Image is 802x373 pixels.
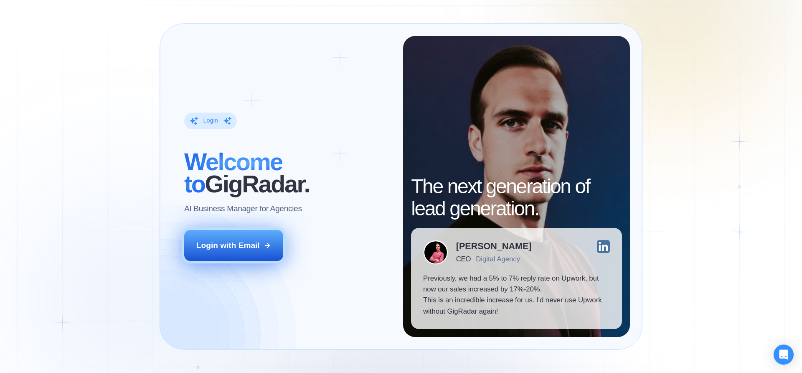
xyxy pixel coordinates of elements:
[423,273,610,317] p: Previously, we had a 5% to 7% reply rate on Upwork, but now our sales increased by 17%-20%. This ...
[476,255,520,263] div: Digital Agency
[456,242,532,251] div: [PERSON_NAME]
[184,151,391,196] h2: ‍ GigRadar.
[411,176,622,220] h2: The next generation of lead generation.
[184,203,302,214] p: AI Business Manager for Agencies
[456,255,471,263] div: CEO
[184,149,282,198] span: Welcome to
[203,117,218,125] div: Login
[184,230,284,261] button: Login with Email
[774,345,794,365] div: Open Intercom Messenger
[196,240,260,251] div: Login with Email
